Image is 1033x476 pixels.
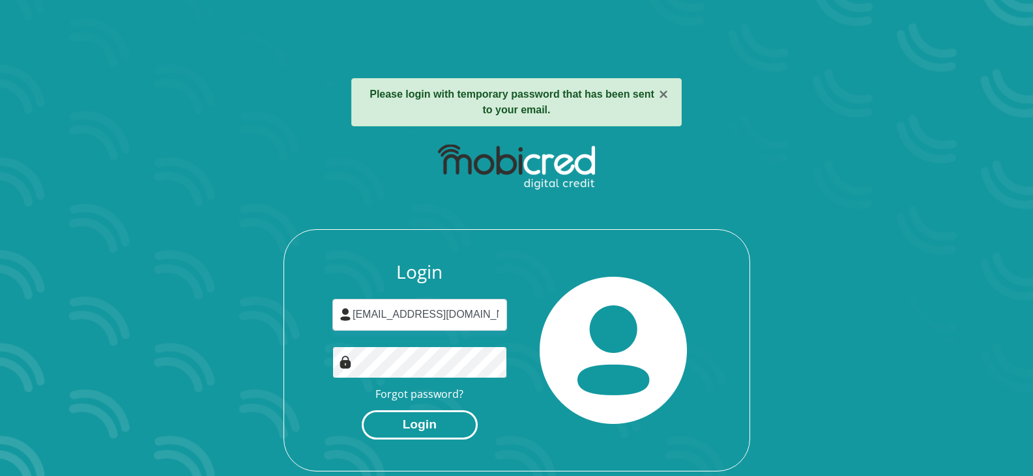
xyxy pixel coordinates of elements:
a: Forgot password? [375,387,463,401]
strong: Please login with temporary password that has been sent to your email. [370,89,654,115]
button: Login [362,410,478,440]
img: mobicred logo [438,145,595,190]
input: Username [332,299,507,331]
h3: Login [332,261,507,283]
img: user-icon image [339,308,352,321]
img: Image [339,356,352,369]
button: × [659,87,668,102]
